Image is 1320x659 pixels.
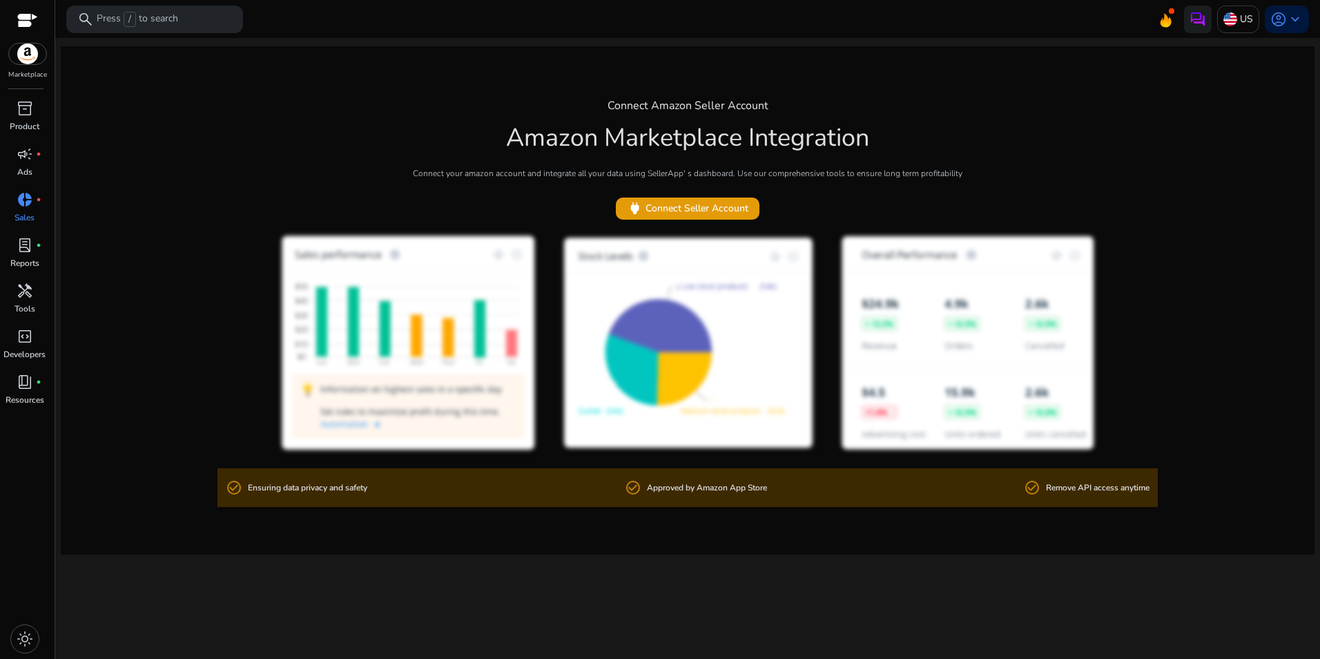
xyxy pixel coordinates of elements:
span: code_blocks [17,328,33,345]
img: amazon.svg [9,44,46,64]
p: Approved by Amazon App Store [647,481,767,495]
span: fiber_manual_record [36,197,41,202]
span: Connect Seller Account [627,200,748,216]
p: US [1240,7,1253,31]
p: Sales [14,211,35,224]
p: Press to search [97,12,178,27]
span: light_mode [17,631,33,647]
span: book_4 [17,374,33,390]
span: search [77,11,94,28]
h1: Amazon Marketplace Integration [506,123,869,153]
p: Remove API access anytime [1046,481,1149,495]
span: donut_small [17,191,33,208]
p: Marketplace [8,70,47,80]
span: / [124,12,136,27]
span: lab_profile [17,237,33,254]
span: handyman [17,283,33,299]
span: campaign [17,146,33,162]
p: Ads [17,166,32,178]
p: Resources [6,394,44,406]
p: Product [10,120,39,133]
img: us.svg [1223,12,1237,26]
mat-icon: check_circle_outline [226,479,242,496]
p: Connect your amazon account and integrate all your data using SellerApp' s dashboard. Use our com... [413,167,962,180]
span: keyboard_arrow_down [1287,11,1303,28]
span: power [627,200,643,216]
span: fiber_manual_record [36,242,41,248]
p: Ensuring data privacy and safety [248,481,367,495]
p: Tools [14,303,35,315]
p: Developers [3,348,46,361]
span: inventory_2 [17,100,33,117]
span: fiber_manual_record [36,379,41,385]
mat-icon: check_circle_outline [1024,479,1040,496]
p: Reports [10,257,39,269]
mat-icon: check_circle_outline [625,479,641,496]
span: account_circle [1270,11,1287,28]
button: powerConnect Seller Account [616,198,759,220]
h4: Connect Amazon Seller Account [608,99,768,113]
span: fiber_manual_record [36,151,41,157]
